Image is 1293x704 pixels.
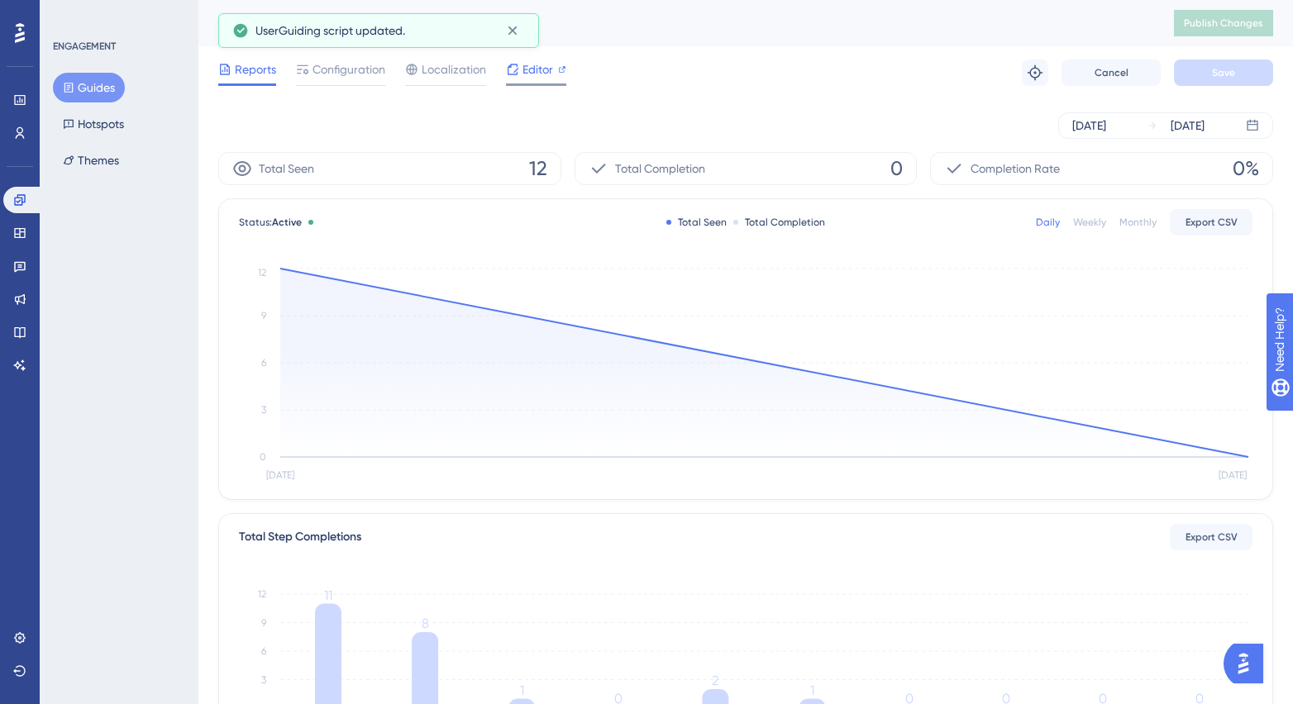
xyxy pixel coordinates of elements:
button: Hotspots [53,109,134,139]
tspan: 3 [261,404,266,416]
div: [DATE] [1171,116,1205,136]
tspan: 8 [422,616,429,631]
button: Themes [53,145,129,175]
div: [PERSON_NAME] Real [218,12,1133,35]
div: Weekly [1073,216,1106,229]
span: Total Seen [259,159,314,178]
div: Total Completion [733,216,825,229]
button: Publish Changes [1174,10,1273,36]
span: Completion Rate [971,159,1060,178]
tspan: 0 [260,451,266,463]
span: Export CSV [1186,216,1238,229]
span: Status: [239,216,302,229]
tspan: 1 [520,683,524,698]
div: Daily [1036,216,1060,229]
div: Monthly [1119,216,1157,229]
tspan: 12 [258,267,266,278]
button: Save [1174,59,1273,86]
iframe: UserGuiding AI Assistant Launcher [1224,639,1273,688]
div: [DATE] [1072,116,1106,136]
div: Total Seen [666,216,727,229]
tspan: 9 [261,310,266,321]
tspan: [DATE] [1219,469,1247,481]
span: 12 [529,155,547,182]
span: Export CSV [1186,530,1238,544]
tspan: 12 [258,588,266,600]
span: 0% [1233,155,1259,182]
div: ENGAGEMENT [53,40,116,53]
tspan: 2 [712,673,718,688]
span: 0 [890,155,903,182]
div: Total Step Completions [239,527,361,547]
span: UserGuiding script updated. [255,21,405,40]
span: Cancel [1095,66,1128,79]
tspan: [DATE] [266,469,294,481]
tspan: 11 [324,587,332,603]
tspan: 1 [810,683,814,698]
span: Need Help? [39,4,103,24]
span: Localization [422,59,486,79]
span: Save [1212,66,1235,79]
button: Export CSV [1170,209,1252,235]
button: Export CSV [1170,524,1252,550]
span: Configuration [313,59,385,79]
tspan: 3 [261,674,266,686]
span: Publish Changes [1184,17,1263,30]
button: Cancel [1062,59,1161,86]
tspan: 6 [261,645,266,657]
span: Total Completion [615,159,705,178]
tspan: 6 [261,357,266,369]
span: Editor [522,59,553,79]
span: Active [272,216,302,228]
tspan: 9 [261,617,266,629]
button: Guides [53,73,125,102]
span: Reports [235,59,276,79]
